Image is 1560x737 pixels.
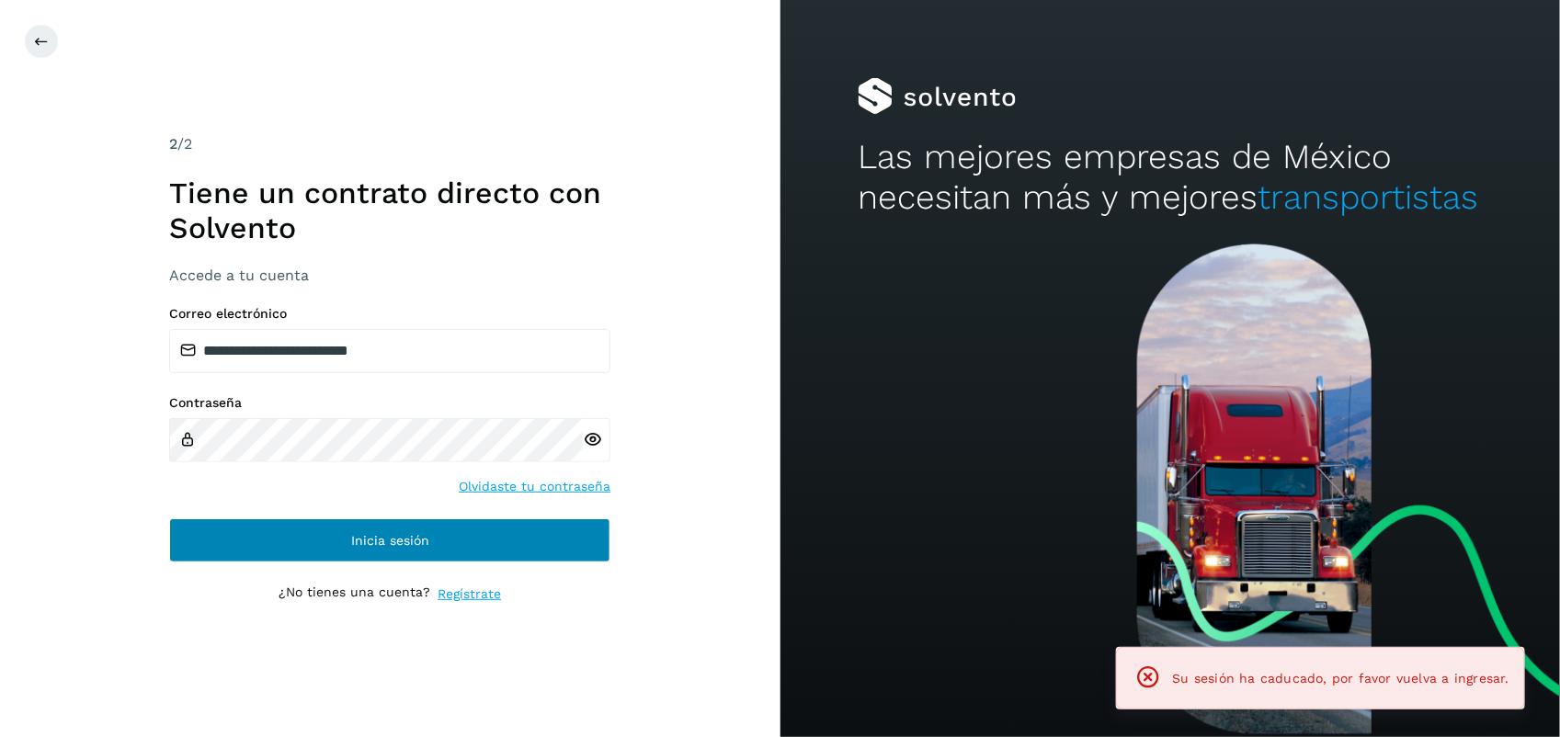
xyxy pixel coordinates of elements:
[169,133,610,155] div: /2
[169,266,610,284] h3: Accede a tu cuenta
[279,584,430,604] p: ¿No tienes una cuenta?
[1258,177,1478,217] span: transportistas
[1173,671,1509,686] span: Su sesión ha caducado, por favor vuelva a ingresar.
[169,306,610,322] label: Correo electrónico
[169,395,610,411] label: Contraseña
[459,477,610,496] a: Olvidaste tu contraseña
[169,518,610,562] button: Inicia sesión
[169,176,610,246] h1: Tiene un contrato directo con Solvento
[351,534,429,547] span: Inicia sesión
[438,584,501,604] a: Regístrate
[169,135,177,153] span: 2
[858,137,1482,219] h2: Las mejores empresas de México necesitan más y mejores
